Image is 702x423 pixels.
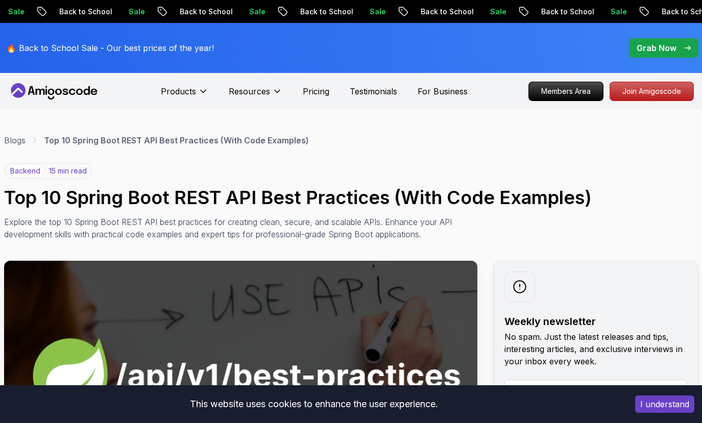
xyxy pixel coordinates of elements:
p: No spam. Just the latest releases and tips, interesting articles, and exclusive interviews in you... [504,331,687,367]
p: Back to School [51,7,120,17]
p: Sale [602,7,635,17]
div: This website uses cookies to enhance the user experience. [8,393,620,415]
button: Resources [229,85,282,106]
p: Products [161,85,196,97]
p: Explore the top 10 Spring Boot REST API best practices for creating clean, secure, and scalable A... [4,216,462,240]
a: Join Amigoscode [610,82,694,101]
input: Enter your email [504,380,687,401]
p: Sale [482,7,515,17]
p: Back to School [413,7,482,17]
p: backend [6,164,45,178]
a: Testimonials [350,85,397,97]
p: Sale [241,7,274,17]
a: Members Area [528,82,603,101]
p: 15 min read [49,166,87,176]
p: Back to School [533,7,602,17]
p: Resources [229,85,270,97]
p: Sale [120,7,153,17]
a: For Business [418,85,468,97]
p: Members Area [529,82,603,101]
p: Back to School [292,7,361,17]
p: Join Amigoscode [610,82,693,101]
a: Blogs [4,134,26,146]
h2: Weekly newsletter [504,314,687,329]
button: Products [161,85,208,106]
p: 🔥 Back to School Sale - Our best prices of the year! [6,42,214,54]
p: Grab Now [637,42,676,54]
h1: Top 10 Spring Boot REST API Best Practices (With Code Examples) [4,187,698,208]
p: Back to School [172,7,241,17]
p: Top 10 Spring Boot REST API Best Practices (With Code Examples) [44,134,309,146]
p: Sale [361,7,394,17]
a: Pricing [303,85,329,97]
button: Accept cookies [635,395,694,413]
